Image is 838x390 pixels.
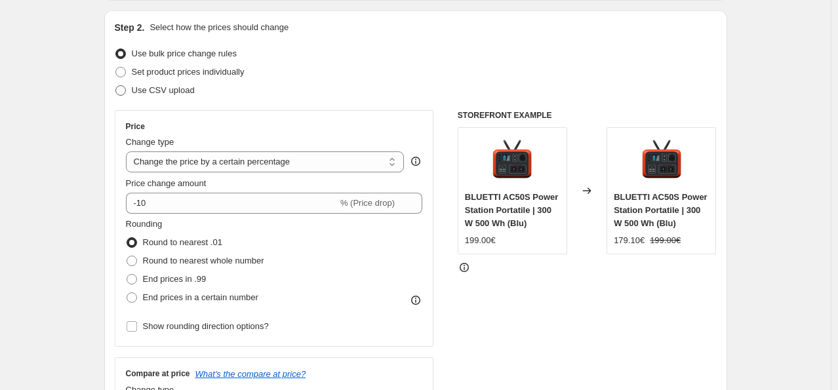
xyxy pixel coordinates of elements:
span: End prices in .99 [143,274,207,284]
span: Change type [126,137,174,147]
span: Use CSV upload [132,85,195,95]
button: What's the compare at price? [195,369,306,379]
strike: 199.00€ [650,234,681,247]
img: 4_80x.jpg [486,134,538,187]
span: % (Price drop) [340,198,395,208]
span: BLUETTI AC50S Power Station Portatile | 300 W 500 Wh (Blu) [614,192,708,228]
input: -15 [126,193,338,214]
span: BLUETTI AC50S Power Station Portatile | 300 W 500 Wh (Blu) [465,192,559,228]
span: Rounding [126,219,163,229]
span: Price change amount [126,178,207,188]
span: Set product prices individually [132,67,245,77]
img: 4_80x.jpg [635,134,688,187]
h3: Price [126,121,145,132]
h6: STOREFRONT EXAMPLE [458,110,717,121]
div: 199.00€ [465,234,496,247]
span: Use bulk price change rules [132,49,237,58]
h3: Compare at price [126,368,190,379]
div: help [409,155,422,168]
p: Select how the prices should change [150,21,289,34]
span: Round to nearest whole number [143,256,264,265]
span: Show rounding direction options? [143,321,269,331]
div: 179.10€ [614,234,645,247]
span: Round to nearest .01 [143,237,222,247]
span: End prices in a certain number [143,292,258,302]
h2: Step 2. [115,21,145,34]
